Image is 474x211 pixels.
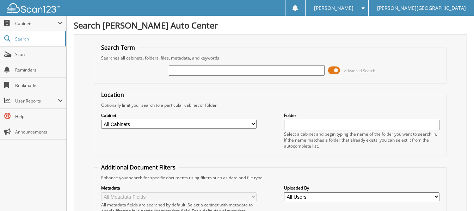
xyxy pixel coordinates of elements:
[439,177,474,211] iframe: Chat Widget
[15,36,62,42] span: Search
[377,6,466,10] span: [PERSON_NAME][GEOGRAPHIC_DATA]
[284,131,439,149] div: Select a cabinet and begin typing the name of the folder you want to search in. If the name match...
[284,185,439,191] label: Uploaded By
[284,112,439,118] label: Folder
[314,6,353,10] span: [PERSON_NAME]
[98,102,443,108] div: Optionally limit your search to a particular cabinet or folder
[15,67,63,73] span: Reminders
[98,55,443,61] div: Searches all cabinets, folders, files, metadata, and keywords
[98,175,443,181] div: Enhance your search for specific documents using filters such as date and file type.
[15,129,63,135] span: Announcements
[15,98,58,104] span: User Reports
[15,51,63,57] span: Scan
[98,163,179,171] legend: Additional Document Filters
[15,113,63,119] span: Help
[15,82,63,88] span: Bookmarks
[7,3,60,13] img: scan123-logo-white.svg
[15,20,58,26] span: Cabinets
[101,112,257,118] label: Cabinet
[74,19,467,31] h1: Search [PERSON_NAME] Auto Center
[344,68,375,73] span: Advanced Search
[101,185,257,191] label: Metadata
[98,44,138,51] legend: Search Term
[98,91,128,99] legend: Location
